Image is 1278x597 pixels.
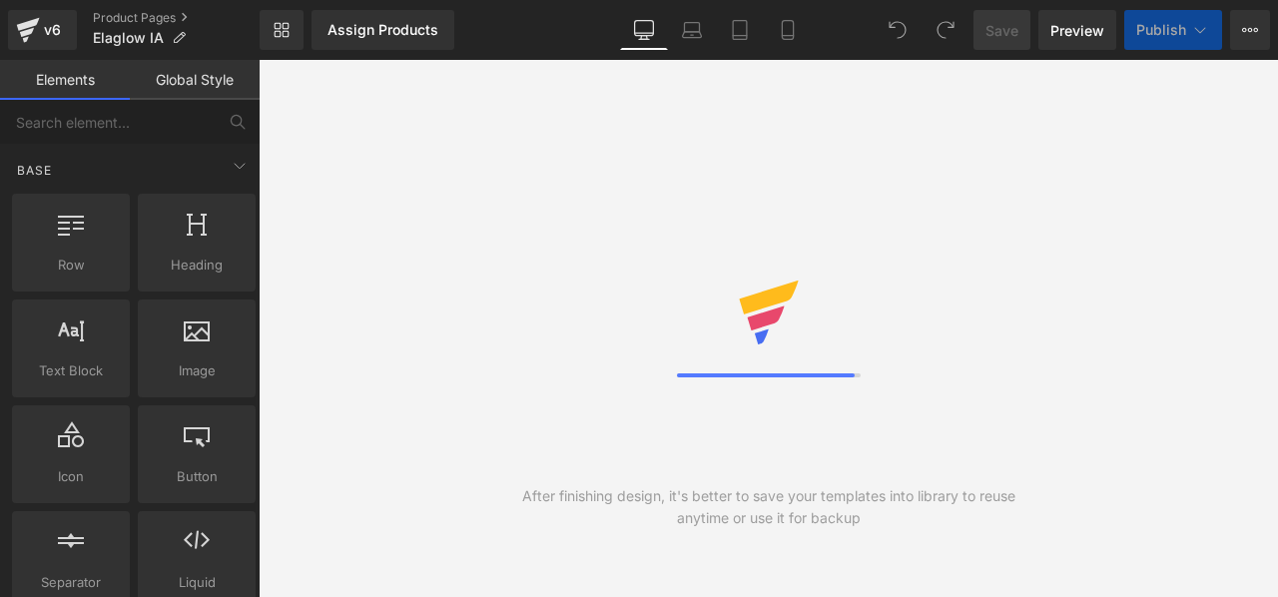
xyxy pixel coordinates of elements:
[18,466,124,487] span: Icon
[620,10,668,50] a: Desktop
[40,17,65,43] div: v6
[15,161,54,180] span: Base
[18,360,124,381] span: Text Block
[93,10,260,26] a: Product Pages
[8,10,77,50] a: v6
[144,466,250,487] span: Button
[1050,20,1104,41] span: Preview
[130,60,260,100] a: Global Style
[668,10,716,50] a: Laptop
[926,10,965,50] button: Redo
[18,572,124,593] span: Separator
[93,30,164,46] span: Elaglow IA
[18,255,124,276] span: Row
[144,255,250,276] span: Heading
[1136,22,1186,38] span: Publish
[260,10,304,50] a: New Library
[1038,10,1116,50] a: Preview
[878,10,918,50] button: Undo
[144,572,250,593] span: Liquid
[716,10,764,50] a: Tablet
[327,22,438,38] div: Assign Products
[764,10,812,50] a: Mobile
[144,360,250,381] span: Image
[513,485,1023,529] div: After finishing design, it's better to save your templates into library to reuse anytime or use i...
[985,20,1018,41] span: Save
[1230,10,1270,50] button: More
[1124,10,1222,50] button: Publish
